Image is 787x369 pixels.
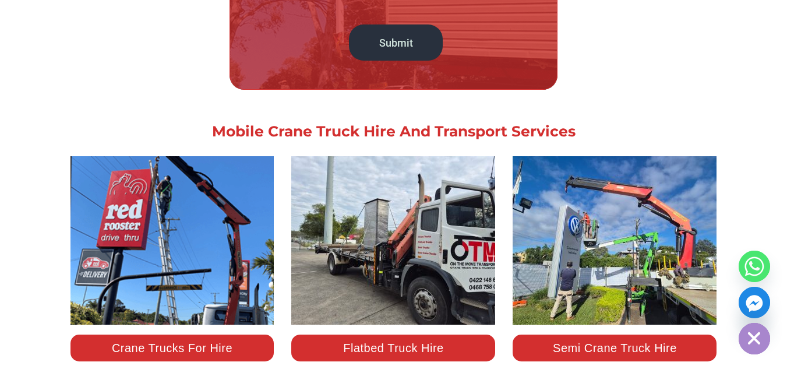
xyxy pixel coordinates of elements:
[68,124,720,139] h1: Mobile Crane Truck Hire And Transport Services
[70,156,274,325] img: Truck Transport I Crane Trucking Company Brisbane
[112,342,232,354] a: Crane Trucks For Hire
[343,342,443,354] a: Flatbed Truck Hire
[739,251,770,282] a: Whatsapp
[291,156,495,325] img: CHANGE 2 – PHOTO 1
[513,156,717,325] img: CHANGE 2 – PHOTO 2
[553,342,677,354] a: Semi Crane Truck Hire
[349,24,442,61] input: Submit
[739,287,770,318] a: Facebook_Messenger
